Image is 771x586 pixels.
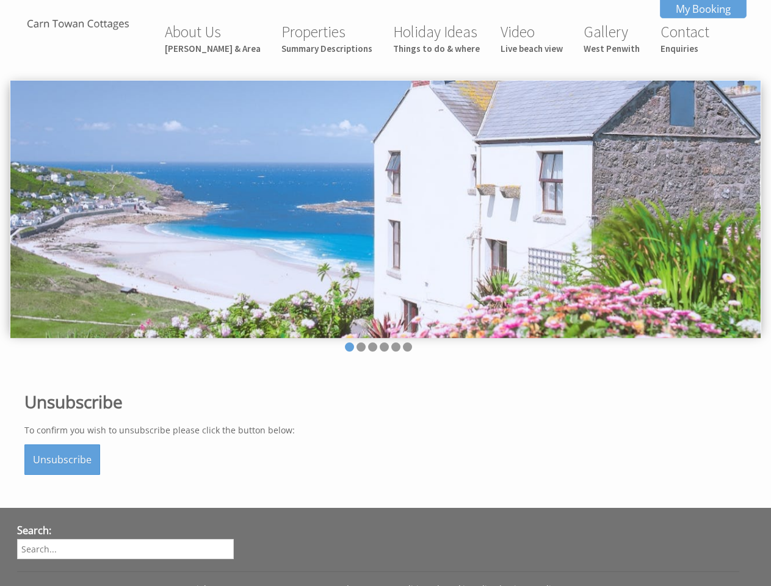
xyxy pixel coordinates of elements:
[17,524,234,537] h3: Search:
[24,444,100,475] button: Unsubscribe
[165,22,261,54] a: About Us[PERSON_NAME] & Area
[661,43,709,54] small: Enquiries
[393,22,480,54] a: Holiday IdeasThings to do & where
[24,424,732,436] p: To confirm you wish to unsubscribe please click the button below:
[165,43,261,54] small: [PERSON_NAME] & Area
[17,17,139,32] img: Carn Towan
[584,43,640,54] small: West Penwith
[24,390,732,413] h1: Unsubscribe
[584,22,640,54] a: GalleryWest Penwith
[501,43,563,54] small: Live beach view
[501,22,563,54] a: VideoLive beach view
[393,43,480,54] small: Things to do & where
[281,43,372,54] small: Summary Descriptions
[661,22,709,54] a: ContactEnquiries
[17,539,234,559] input: Search...
[281,22,372,54] a: PropertiesSummary Descriptions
